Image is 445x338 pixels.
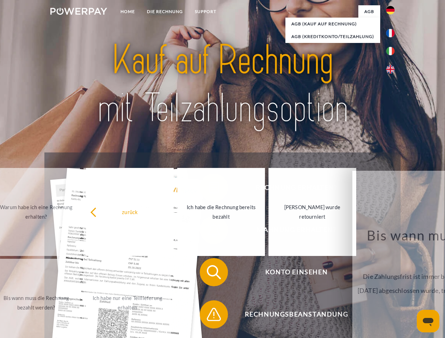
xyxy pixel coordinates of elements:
[181,202,261,221] div: Ich habe die Rechnung bereits bezahlt
[386,6,395,14] img: de
[210,300,383,328] span: Rechnungsbeanstandung
[285,30,380,43] a: AGB (Kreditkonto/Teilzahlung)
[386,29,395,37] img: fr
[210,258,383,286] span: Konto einsehen
[200,258,383,286] button: Konto einsehen
[67,34,378,135] img: title-powerpay_de.svg
[358,5,380,18] a: agb
[417,310,439,332] iframe: Schaltfläche zum Öffnen des Messaging-Fensters
[285,18,380,30] a: AGB (Kauf auf Rechnung)
[141,5,189,18] a: DIE RECHNUNG
[205,263,223,281] img: qb_search.svg
[50,8,107,15] img: logo-powerpay-white.svg
[273,202,352,221] div: [PERSON_NAME] wurde retourniert
[386,47,395,55] img: it
[90,207,169,217] div: zurück
[205,306,223,323] img: qb_warning.svg
[200,300,383,328] button: Rechnungsbeanstandung
[88,293,167,312] div: Ich habe nur eine Teillieferung erhalten
[386,65,395,74] img: en
[189,5,222,18] a: SUPPORT
[115,5,141,18] a: Home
